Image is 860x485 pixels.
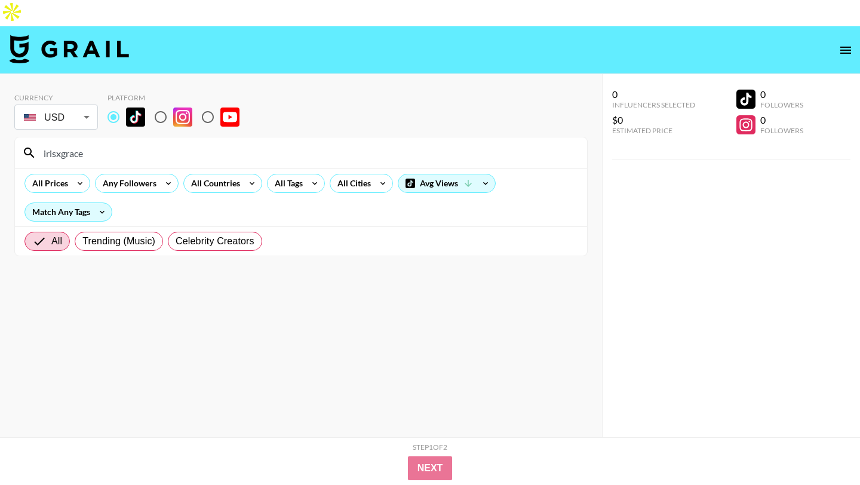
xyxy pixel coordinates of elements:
[330,174,373,192] div: All Cities
[25,203,112,221] div: Match Any Tags
[834,38,858,62] button: open drawer
[126,108,145,127] img: TikTok
[760,88,803,100] div: 0
[10,35,129,63] img: Grail Talent
[25,174,70,192] div: All Prices
[36,143,580,162] input: Search by User Name
[413,443,447,452] div: Step 1 of 2
[107,93,249,102] div: Platform
[760,100,803,109] div: Followers
[184,174,242,192] div: All Countries
[51,234,62,248] span: All
[612,126,695,135] div: Estimated Price
[268,174,305,192] div: All Tags
[398,174,495,192] div: Avg Views
[82,234,155,248] span: Trending (Music)
[612,100,695,109] div: Influencers Selected
[760,114,803,126] div: 0
[96,174,159,192] div: Any Followers
[14,93,98,102] div: Currency
[800,425,846,471] iframe: Drift Widget Chat Controller
[612,114,695,126] div: $0
[17,107,96,128] div: USD
[612,88,695,100] div: 0
[408,456,453,480] button: Next
[760,126,803,135] div: Followers
[176,234,254,248] span: Celebrity Creators
[173,108,192,127] img: Instagram
[220,108,239,127] img: YouTube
